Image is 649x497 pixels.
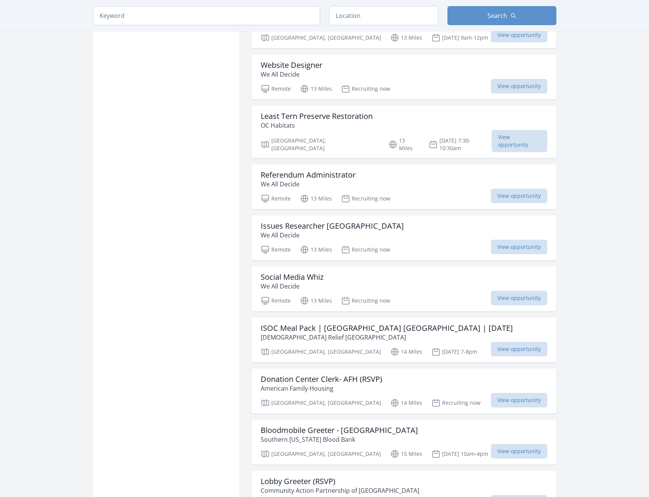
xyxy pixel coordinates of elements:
p: 13 Miles [388,137,420,152]
a: Referendum Administrator We All Decide Remote 13 Miles Recruiting now View opportunity [252,164,556,209]
a: Donation Center Clerk- AFH (RSVP) American Family Housing [GEOGRAPHIC_DATA], [GEOGRAPHIC_DATA] 14... [252,369,556,414]
p: [GEOGRAPHIC_DATA], [GEOGRAPHIC_DATA] [261,347,381,356]
a: Bloodmobile Greeter - [GEOGRAPHIC_DATA] Southern [US_STATE] Blood Bank [GEOGRAPHIC_DATA], [GEOGRA... [252,420,556,465]
p: Remote [261,194,291,203]
input: Keyword [93,6,320,25]
p: Recruiting now [341,84,390,93]
h3: ISOC Meal Pack | [GEOGRAPHIC_DATA] [GEOGRAPHIC_DATA] | [DATE] [261,324,513,333]
p: American Family Housing [261,384,382,393]
p: [DATE] 9am-12pm [431,33,488,42]
input: Location [329,6,438,25]
a: Website Designer We All Decide Remote 13 Miles Recruiting now View opportunity [252,55,556,99]
p: [DATE] 7-8pm [431,347,477,356]
h3: Issues Researcher [GEOGRAPHIC_DATA] [261,221,404,231]
span: View opportunity [491,342,547,356]
a: Social Media Whiz We All Decide Remote 13 Miles Recruiting now View opportunity [252,266,556,311]
p: Remote [261,84,291,93]
span: View opportunity [491,79,547,93]
p: 15 Miles [390,449,422,459]
a: Issues Researcher [GEOGRAPHIC_DATA] We All Decide Remote 13 Miles Recruiting now View opportunity [252,215,556,260]
p: 13 Miles [300,296,332,305]
p: 14 Miles [390,398,422,407]
p: We All Decide [261,282,324,291]
a: ISOC Meal Pack | [GEOGRAPHIC_DATA] [GEOGRAPHIC_DATA] | [DATE] [DEMOGRAPHIC_DATA] Relief [GEOGRAPH... [252,317,556,362]
p: Remote [261,296,291,305]
h3: Least Tern Preserve Restoration [261,112,373,121]
span: View opportunity [491,393,547,407]
span: View opportunity [491,28,547,42]
p: [GEOGRAPHIC_DATA], [GEOGRAPHIC_DATA] [261,137,379,152]
p: Community Action Partnership of [GEOGRAPHIC_DATA] [261,486,419,495]
p: Remote [261,245,291,254]
p: 13 Miles [300,84,332,93]
a: Least Tern Preserve Restoration OC Habitats [GEOGRAPHIC_DATA], [GEOGRAPHIC_DATA] 13 Miles [DATE] ... [252,106,556,158]
p: [GEOGRAPHIC_DATA], [GEOGRAPHIC_DATA] [261,398,381,407]
h3: Referendum Administrator [261,170,356,180]
p: We All Decide [261,70,322,79]
span: View opportunity [491,291,547,305]
h3: Donation Center Clerk- AFH (RSVP) [261,375,382,384]
p: 14 Miles [390,347,422,356]
p: We All Decide [261,231,404,240]
p: 13 Miles [390,33,422,42]
p: [DATE] 10am-4pm [431,449,488,459]
h3: Website Designer [261,61,322,70]
p: Recruiting now [341,194,390,203]
p: 13 Miles [300,245,332,254]
span: View opportunity [492,130,547,152]
p: [GEOGRAPHIC_DATA], [GEOGRAPHIC_DATA] [261,33,381,42]
span: View opportunity [491,189,547,203]
p: Southern [US_STATE] Blood Bank [261,435,418,444]
p: OC Habitats [261,121,373,130]
h3: Social Media Whiz [261,273,324,282]
p: Recruiting now [341,296,390,305]
p: [DATE] 7:30-10:30am [429,137,491,152]
button: Search [447,6,556,25]
p: We All Decide [261,180,356,189]
p: 13 Miles [300,194,332,203]
p: [GEOGRAPHIC_DATA], [GEOGRAPHIC_DATA] [261,449,381,459]
p: Recruiting now [341,245,390,254]
span: View opportunity [491,240,547,254]
p: Recruiting now [431,398,481,407]
h3: Bloodmobile Greeter - [GEOGRAPHIC_DATA] [261,426,418,435]
span: View opportunity [491,444,547,459]
span: Search [487,11,507,20]
p: [DEMOGRAPHIC_DATA] Relief [GEOGRAPHIC_DATA] [261,333,513,342]
h3: Lobby Greeter (RSVP) [261,477,419,486]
